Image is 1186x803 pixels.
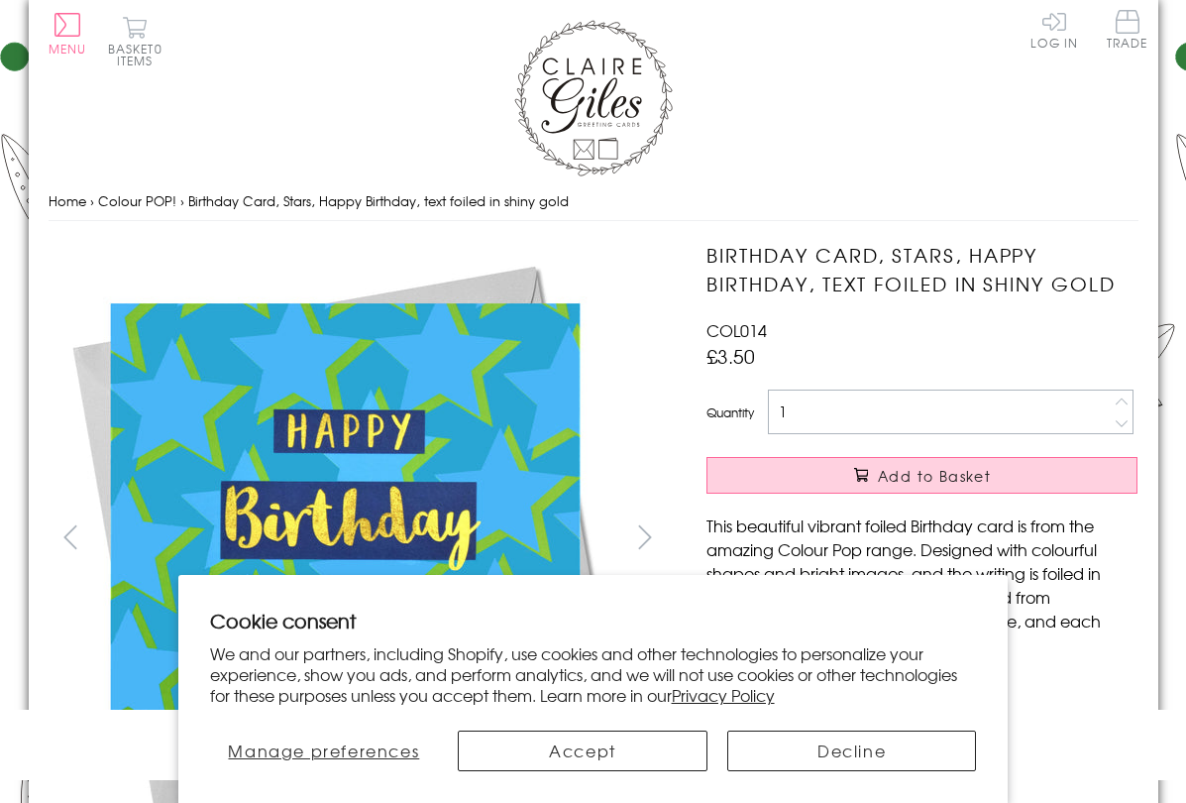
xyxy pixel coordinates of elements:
a: Home [49,191,86,210]
a: Log In [1030,10,1078,49]
h1: Birthday Card, Stars, Happy Birthday, text foiled in shiny gold [706,241,1137,298]
button: next [622,515,667,559]
span: Add to Basket [878,466,991,486]
button: Menu [49,13,87,55]
span: › [180,191,184,210]
label: Quantity [706,403,754,421]
p: We and our partners, including Shopify, use cookies and other technologies to personalize your ex... [210,643,977,705]
button: Accept [458,731,707,771]
span: Birthday Card, Stars, Happy Birthday, text foiled in shiny gold [188,191,569,210]
span: Manage preferences [228,739,419,762]
p: This beautiful vibrant foiled Birthday card is from the amazing Colour Pop range. Designed with c... [706,514,1137,656]
button: Add to Basket [706,457,1137,494]
button: Basket0 items [108,16,162,66]
a: Trade [1107,10,1148,53]
button: Manage preferences [210,731,439,771]
span: Menu [49,40,87,57]
img: Claire Giles Greetings Cards [514,20,673,176]
a: Privacy Policy [672,683,775,707]
button: prev [49,515,93,559]
a: Colour POP! [98,191,176,210]
span: Trade [1107,10,1148,49]
button: Decline [727,731,977,771]
span: 0 items [117,40,162,69]
nav: breadcrumbs [49,181,1138,222]
span: COL014 [706,318,767,342]
span: › [90,191,94,210]
span: £3.50 [706,342,755,370]
h2: Cookie consent [210,607,977,634]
